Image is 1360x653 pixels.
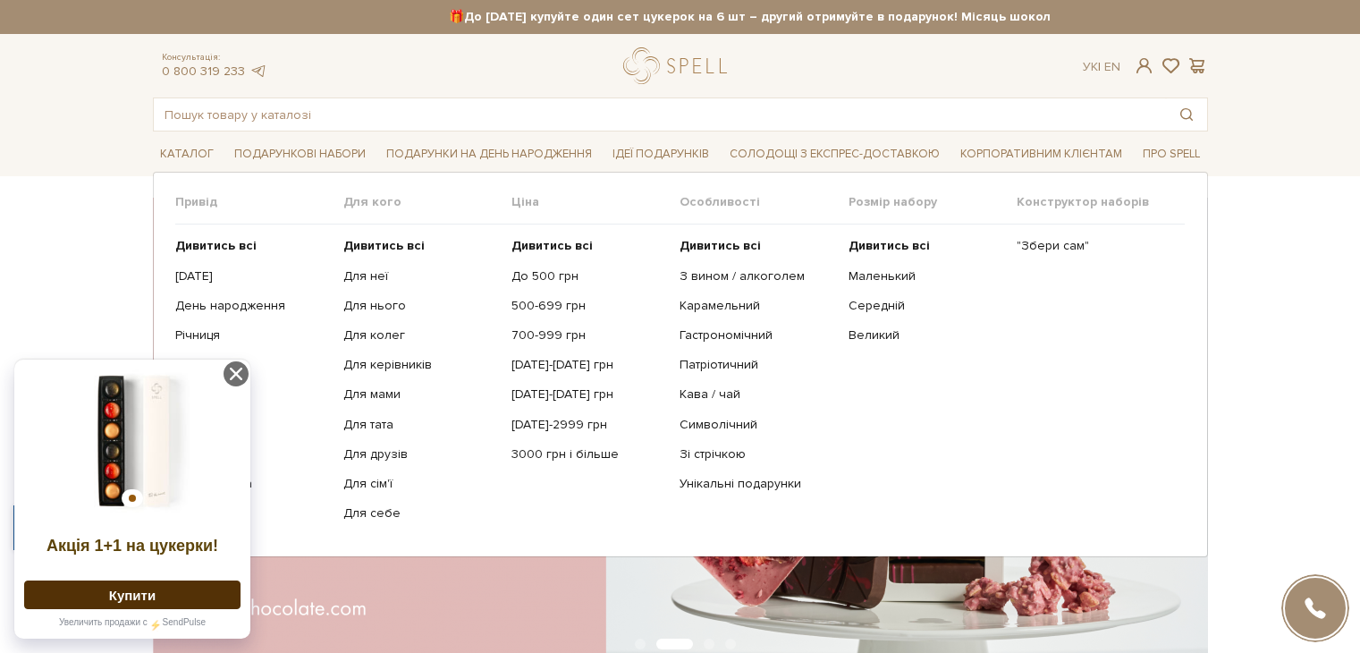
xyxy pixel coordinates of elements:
a: День народження [175,298,330,314]
a: До 500 грн [511,268,666,284]
a: Новосілля [175,386,330,403]
a: logo [623,47,735,84]
div: Каталог [153,172,1208,557]
a: Кава / чай [680,386,834,403]
div: Carousel Pagination [153,637,1208,653]
a: Дивитись всі [343,238,498,254]
a: [DATE]-[DATE] грн [511,357,666,373]
a: Річниця [175,327,330,343]
a: [DATE]-2999 грн [511,417,666,433]
a: Просто так [175,505,330,522]
b: Дивитись всі [343,238,425,253]
a: 700-999 грн [511,327,666,343]
input: Пошук товару у каталозі [154,98,1166,131]
a: Карамельний [680,298,834,314]
a: Для друзів [343,446,498,462]
a: Подяка [175,417,330,433]
span: Особливості [680,194,848,210]
a: Середній [849,298,1003,314]
div: Ук [1083,59,1120,75]
a: Дивитись всі [175,238,330,254]
span: Для кого [343,194,511,210]
span: Каталог [153,140,221,168]
a: Гастрономічний [680,327,834,343]
a: Для нього [343,298,498,314]
a: З вином / алкоголем [680,268,834,284]
a: [DATE]-[DATE] грн [511,386,666,403]
a: 500-699 грн [511,298,666,314]
span: | [1098,59,1101,74]
a: Унікальні подарунки [680,476,834,492]
a: Великий [849,327,1003,343]
a: Для себе [343,505,498,522]
span: Подарункові набори [227,140,373,168]
a: Для неї [343,268,498,284]
span: Ідеї подарунків [605,140,716,168]
a: Вибачення [175,446,330,462]
span: Ціна [511,194,680,210]
b: Дивитись всі [849,238,930,253]
a: Зі стрічкою [680,446,834,462]
button: Carousel Page 1 [635,639,646,649]
b: Дивитись всі [511,238,593,253]
a: Для мами [343,386,498,403]
a: [DATE] [175,268,330,284]
a: Дивитись всі [849,238,1003,254]
span: Привід [175,194,343,210]
a: Для керівників [343,357,498,373]
a: Дивитись всі [680,238,834,254]
button: Пошук товару у каталозі [1166,98,1207,131]
span: Подарунки на День народження [379,140,599,168]
button: Carousel Page 4 [725,639,736,649]
a: Дивитись всі [511,238,666,254]
a: telegram [249,64,267,79]
b: Дивитись всі [680,238,761,253]
span: Конструктор наборів [1017,194,1185,210]
button: Carousel Page 2 (Current Slide) [656,639,693,649]
a: En [1104,59,1120,74]
a: 0 800 319 233 [162,64,245,79]
a: "Збери сам" [1017,238,1171,254]
span: Розмір набору [849,194,1017,210]
b: Дивитись всі [175,238,257,253]
a: Патріотичний [680,357,834,373]
a: Для тата [343,417,498,433]
button: Carousel Page 3 [704,639,714,649]
a: Для сім'ї [343,476,498,492]
a: 3000 грн і більше [511,446,666,462]
span: Консультація: [162,52,267,64]
a: Солодощі з експрес-доставкою [722,139,947,169]
a: Символічний [680,417,834,433]
span: Про Spell [1136,140,1207,168]
a: Корпоративним клієнтам [953,139,1129,169]
a: Весілля [175,357,330,373]
a: День ангела [175,476,330,492]
a: Маленький [849,268,1003,284]
a: Для колег [343,327,498,343]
